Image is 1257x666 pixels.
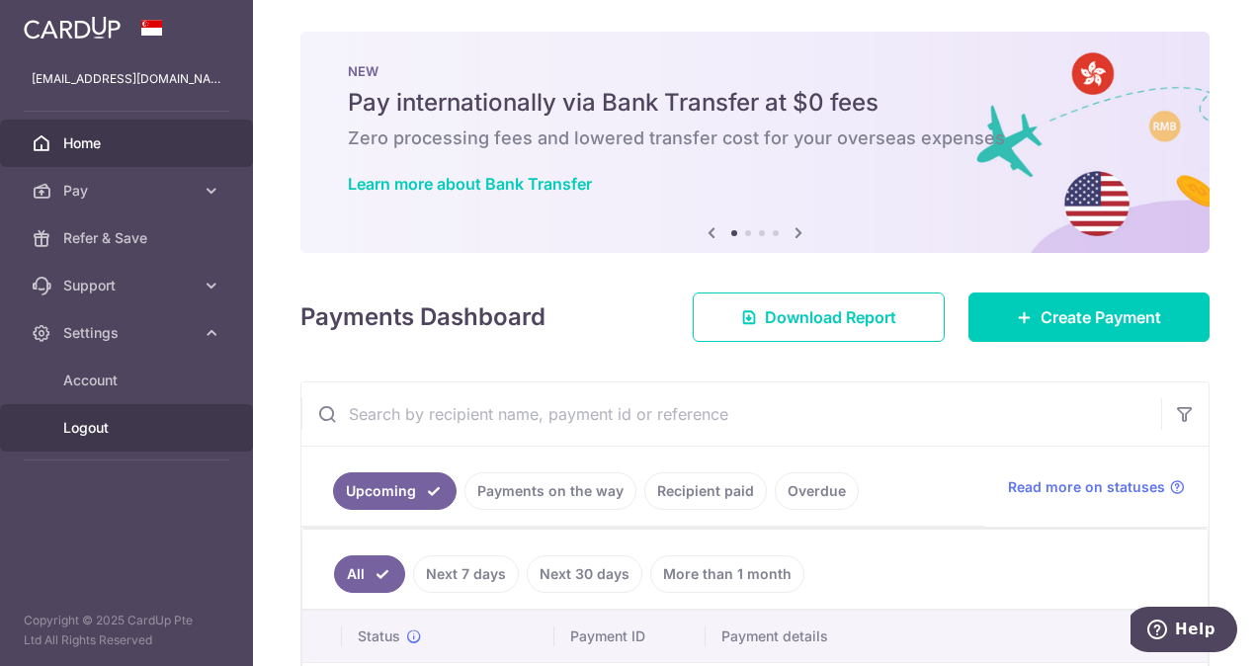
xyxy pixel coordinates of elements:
span: Status [358,626,400,646]
span: Account [63,371,194,390]
span: Download Report [765,305,896,329]
span: Home [63,133,194,153]
a: All [334,555,405,593]
p: [EMAIL_ADDRESS][DOMAIN_NAME] [32,69,221,89]
img: Bank transfer banner [300,32,1210,253]
span: Pay [63,181,194,201]
img: CardUp [24,16,121,40]
a: Next 7 days [413,555,519,593]
a: Overdue [775,472,859,510]
a: Download Report [693,292,945,342]
h4: Payments Dashboard [300,299,545,335]
span: Logout [63,418,194,438]
a: More than 1 month [650,555,804,593]
a: Upcoming [333,472,457,510]
th: Payment ID [554,611,706,662]
span: Refer & Save [63,228,194,248]
h5: Pay internationally via Bank Transfer at $0 fees [348,87,1162,119]
th: Payment details [706,611,1146,662]
span: Support [63,276,194,295]
a: Recipient paid [644,472,767,510]
a: Next 30 days [527,555,642,593]
a: Payments on the way [464,472,636,510]
a: Learn more about Bank Transfer [348,174,592,194]
h6: Zero processing fees and lowered transfer cost for your overseas expenses [348,126,1162,150]
p: NEW [348,63,1162,79]
input: Search by recipient name, payment id or reference [301,382,1161,446]
a: Create Payment [968,292,1210,342]
iframe: Opens a widget where you can find more information [1131,607,1237,656]
span: Create Payment [1041,305,1161,329]
span: Read more on statuses [1008,477,1165,497]
span: Settings [63,323,194,343]
a: Read more on statuses [1008,477,1185,497]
